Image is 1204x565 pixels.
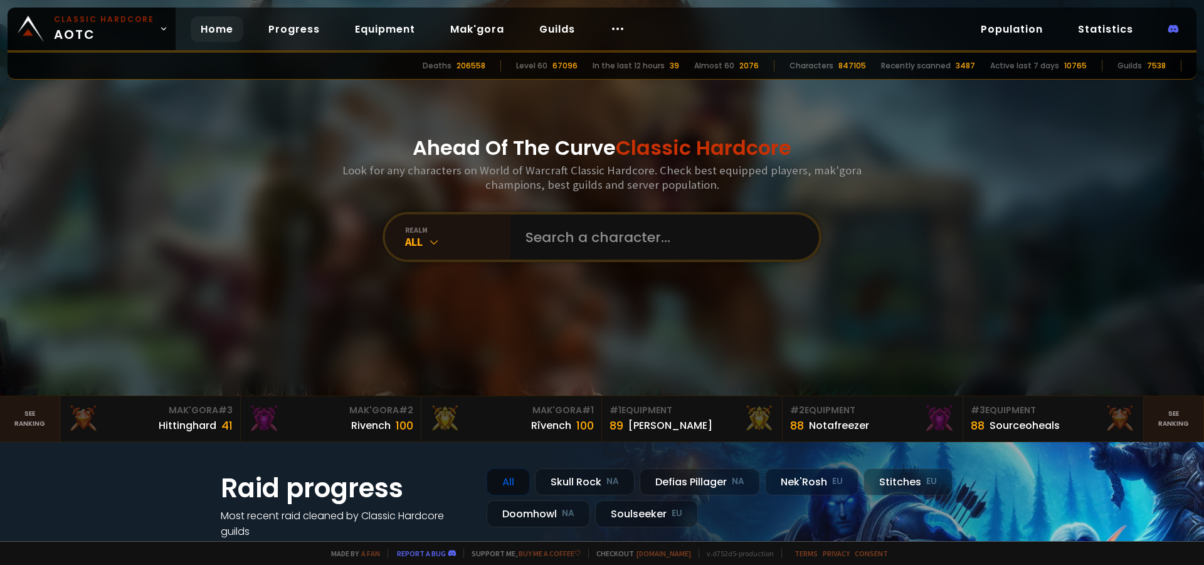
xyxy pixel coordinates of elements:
[971,404,1136,417] div: Equipment
[990,60,1059,71] div: Active last 7 days
[1147,60,1166,71] div: 7538
[628,418,712,433] div: [PERSON_NAME]
[337,163,867,192] h3: Look for any characters on World of Warcraft Classic Hardcore. Check best equipped players, mak'g...
[855,549,888,558] a: Consent
[1068,16,1143,42] a: Statistics
[68,404,233,417] div: Mak'Gora
[487,500,590,527] div: Doomhowl
[248,404,413,417] div: Mak'Gora
[345,16,425,42] a: Equipment
[562,507,574,520] small: NA
[221,468,472,508] h1: Raid progress
[396,417,413,434] div: 100
[423,60,451,71] div: Deaths
[838,60,866,71] div: 847105
[765,468,858,495] div: Nek'Rosh
[218,404,233,416] span: # 3
[221,540,302,554] a: See all progress
[610,404,621,416] span: # 1
[595,500,698,527] div: Soulseeker
[191,16,243,42] a: Home
[535,468,635,495] div: Skull Rock
[54,14,154,44] span: AOTC
[640,468,760,495] div: Defias Pillager
[790,404,805,416] span: # 2
[440,16,514,42] a: Mak'gora
[576,417,594,434] div: 100
[1117,60,1142,71] div: Guilds
[926,475,937,488] small: EU
[809,418,869,433] div: Notafreezer
[956,60,975,71] div: 3487
[361,549,380,558] a: a fan
[636,549,691,558] a: [DOMAIN_NAME]
[789,60,833,71] div: Characters
[429,404,594,417] div: Mak'Gora
[863,468,953,495] div: Stitches
[463,549,581,558] span: Support me,
[399,404,413,416] span: # 2
[552,60,578,71] div: 67096
[221,508,472,539] h4: Most recent raid cleaned by Classic Hardcore guilds
[616,134,791,162] span: Classic Hardcore
[610,404,774,417] div: Equipment
[397,549,446,558] a: Report a bug
[963,396,1144,441] a: #3Equipment88Sourceoheals
[351,418,391,433] div: Rivench
[258,16,330,42] a: Progress
[699,549,774,558] span: v. d752d5 - production
[516,60,547,71] div: Level 60
[60,396,241,441] a: Mak'Gora#3Hittinghard41
[732,475,744,488] small: NA
[324,549,380,558] span: Made by
[790,404,955,417] div: Equipment
[739,60,759,71] div: 2076
[421,396,602,441] a: Mak'Gora#1Rîvench100
[413,133,791,163] h1: Ahead Of The Curve
[1064,60,1087,71] div: 10765
[519,549,581,558] a: Buy me a coffee
[159,418,216,433] div: Hittinghard
[588,549,691,558] span: Checkout
[405,235,510,249] div: All
[694,60,734,71] div: Almost 60
[531,418,571,433] div: Rîvench
[602,396,783,441] a: #1Equipment89[PERSON_NAME]
[971,16,1053,42] a: Population
[881,60,951,71] div: Recently scanned
[582,404,594,416] span: # 1
[610,417,623,434] div: 89
[8,8,176,50] a: Classic HardcoreAOTC
[54,14,154,25] small: Classic Hardcore
[790,417,804,434] div: 88
[990,418,1060,433] div: Sourceoheals
[593,60,665,71] div: In the last 12 hours
[241,396,421,441] a: Mak'Gora#2Rivench100
[457,60,485,71] div: 206558
[783,396,963,441] a: #2Equipment88Notafreezer
[971,404,985,416] span: # 3
[1144,396,1204,441] a: Seeranking
[606,475,619,488] small: NA
[971,417,985,434] div: 88
[405,225,510,235] div: realm
[518,214,804,260] input: Search a character...
[529,16,585,42] a: Guilds
[221,417,233,434] div: 41
[795,549,818,558] a: Terms
[670,60,679,71] div: 39
[487,468,530,495] div: All
[832,475,843,488] small: EU
[672,507,682,520] small: EU
[823,549,850,558] a: Privacy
